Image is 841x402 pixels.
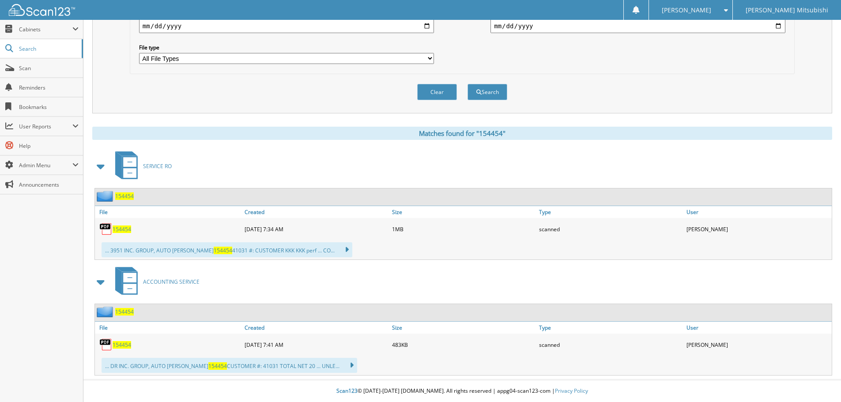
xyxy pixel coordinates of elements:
[139,44,434,51] label: File type
[417,84,457,100] button: Clear
[139,19,434,33] input: start
[95,322,242,334] a: File
[746,8,828,13] span: [PERSON_NAME] Mitsubishi
[242,206,390,218] a: Created
[336,387,358,394] span: Scan123
[684,336,832,353] div: [PERSON_NAME]
[19,26,72,33] span: Cabinets
[490,19,785,33] input: end
[19,162,72,169] span: Admin Menu
[208,362,227,370] span: 154454
[9,4,75,16] img: scan123-logo-white.svg
[390,336,537,353] div: 483KB
[797,360,841,402] iframe: Chat Widget
[684,220,832,238] div: [PERSON_NAME]
[97,306,115,317] img: folder2.png
[684,322,832,334] a: User
[115,308,134,316] a: 154454
[19,103,79,111] span: Bookmarks
[19,64,79,72] span: Scan
[537,206,684,218] a: Type
[113,225,131,233] a: 154454
[97,191,115,202] img: folder2.png
[468,84,507,100] button: Search
[110,264,200,299] a: ACCOUNTING SERVICE
[95,206,242,218] a: File
[110,149,172,184] a: SERVICE RO
[390,220,537,238] div: 1MB
[390,206,537,218] a: Size
[102,358,357,373] div: ... DR INC. GROUP, AUTO [PERSON_NAME] CUSTOMER #: 41031 TOTAL NET 20 ... UNLE...
[537,220,684,238] div: scanned
[19,123,72,130] span: User Reports
[92,127,832,140] div: Matches found for "154454"
[242,336,390,353] div: [DATE] 7:41 AM
[537,336,684,353] div: scanned
[555,387,588,394] a: Privacy Policy
[19,142,79,150] span: Help
[102,242,352,257] div: ... 3951 INC. GROUP, AUTO [PERSON_NAME] 41031 #: CUSTOMER KKK KKK perf ... CO...
[242,322,390,334] a: Created
[143,278,200,286] span: ACCOUNTING SERVICE
[19,181,79,188] span: Announcements
[113,341,131,349] a: 154454
[83,380,841,402] div: © [DATE]-[DATE] [DOMAIN_NAME]. All rights reserved | appg04-scan123-com |
[99,222,113,236] img: PDF.png
[662,8,711,13] span: [PERSON_NAME]
[214,247,232,254] span: 154454
[99,338,113,351] img: PDF.png
[390,322,537,334] a: Size
[242,220,390,238] div: [DATE] 7:34 AM
[537,322,684,334] a: Type
[684,206,832,218] a: User
[143,162,172,170] span: SERVICE RO
[115,192,134,200] a: 154454
[19,45,77,53] span: Search
[19,84,79,91] span: Reminders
